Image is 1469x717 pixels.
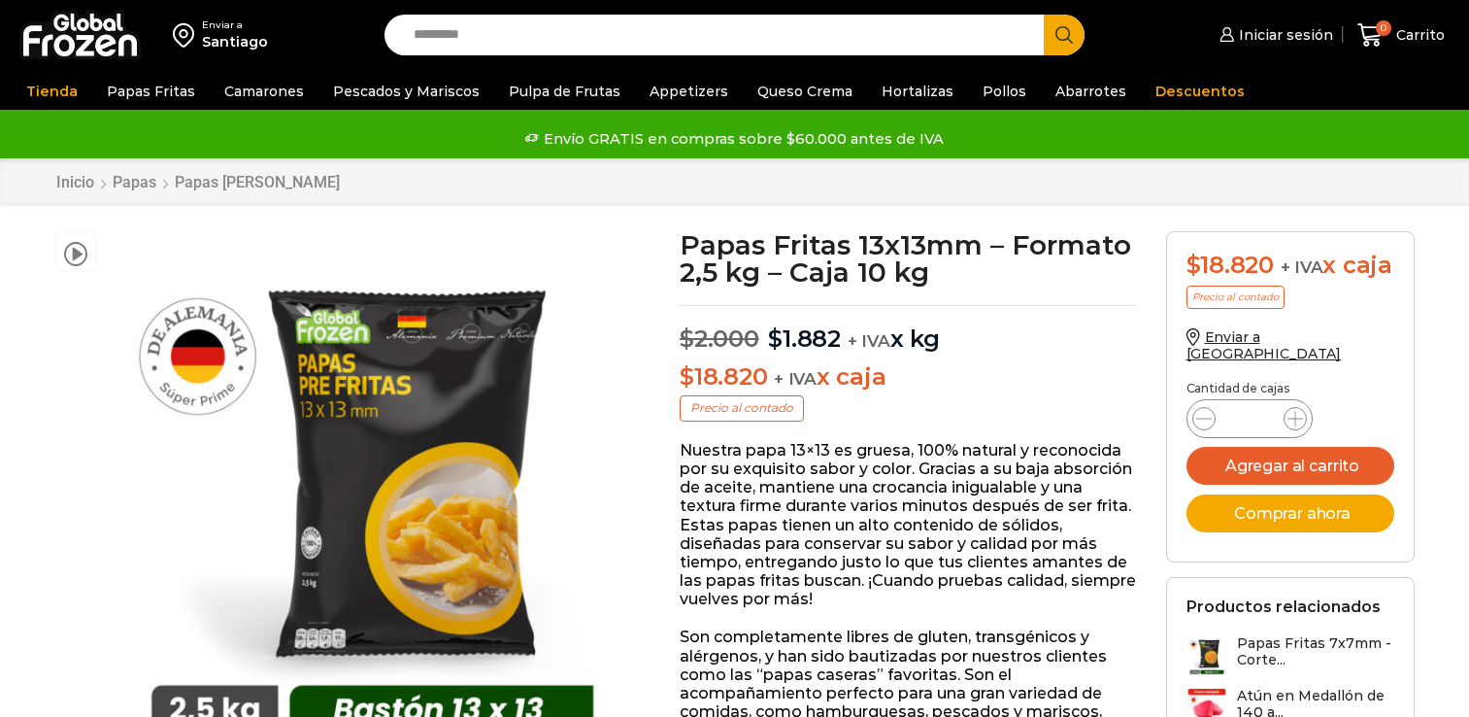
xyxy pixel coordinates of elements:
input: Product quantity [1231,405,1268,432]
p: Precio al contado [1186,286,1285,309]
a: Abarrotes [1046,73,1136,110]
span: Iniciar sesión [1234,25,1333,45]
p: x kg [680,305,1137,354]
a: Hortalizas [872,73,963,110]
div: x caja [1186,252,1394,280]
a: Pollos [973,73,1036,110]
p: Precio al contado [680,395,804,421]
nav: Breadcrumb [55,173,341,191]
p: Cantidad de cajas [1186,382,1394,395]
a: Appetizers [640,73,738,110]
h1: Papas Fritas 13x13mm – Formato 2,5 kg – Caja 10 kg [680,231,1137,286]
a: Enviar a [GEOGRAPHIC_DATA] [1186,328,1342,362]
bdi: 18.820 [1186,251,1274,279]
span: $ [680,362,694,391]
a: Tienda [17,73,87,110]
a: Camarones [215,73,314,110]
a: Pulpa de Frutas [499,73,630,110]
button: Search button [1044,15,1085,55]
a: Papas Fritas [97,73,205,110]
bdi: 18.820 [680,362,767,391]
span: + IVA [848,331,890,351]
span: 0 [1376,20,1391,36]
p: Nuestra papa 13×13 es gruesa, 100% natural y reconocida por su exquisito sabor y color. Gracias a... [680,441,1137,609]
span: $ [1186,251,1201,279]
button: Agregar al carrito [1186,447,1394,485]
button: Comprar ahora [1186,495,1394,532]
bdi: 2.000 [680,324,759,353]
span: $ [680,324,694,353]
a: Papas [112,173,157,191]
span: + IVA [1281,257,1323,277]
img: address-field-icon.svg [173,18,202,51]
a: 0 Carrito [1352,13,1450,58]
a: Inicio [55,173,95,191]
div: Santiago [202,32,268,51]
div: Enviar a [202,18,268,32]
bdi: 1.882 [768,324,841,353]
a: Pescados y Mariscos [323,73,489,110]
a: Queso Crema [748,73,862,110]
h2: Productos relacionados [1186,597,1381,616]
a: Papas Fritas 7x7mm - Corte... [1186,635,1394,677]
a: Papas [PERSON_NAME] [174,173,341,191]
span: $ [768,324,783,353]
span: + IVA [774,369,817,389]
h3: Papas Fritas 7x7mm - Corte... [1237,635,1394,668]
span: Carrito [1391,25,1445,45]
a: Iniciar sesión [1215,16,1333,54]
a: Descuentos [1146,73,1254,110]
p: x caja [680,363,1137,392]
